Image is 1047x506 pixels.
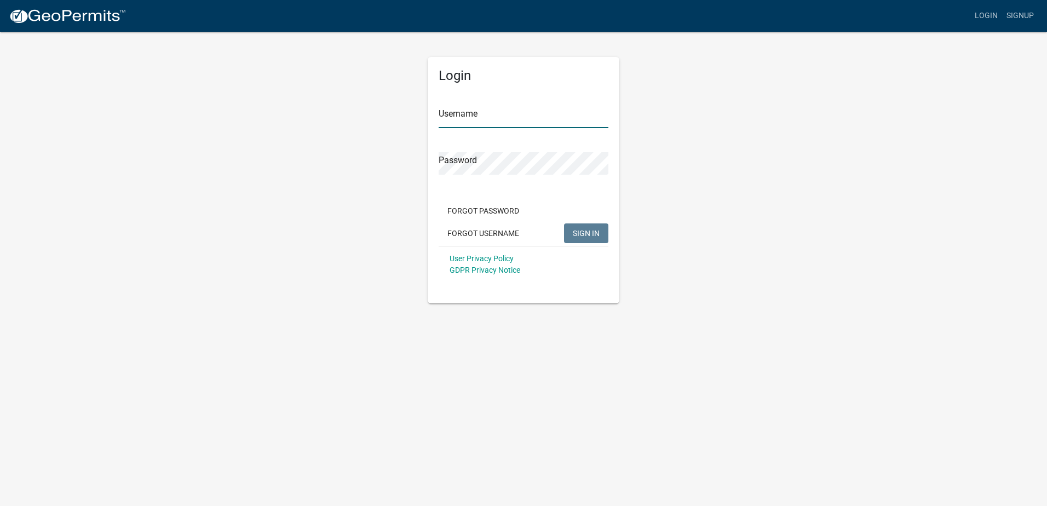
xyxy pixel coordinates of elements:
button: SIGN IN [564,223,608,243]
h5: Login [439,68,608,84]
button: Forgot Username [439,223,528,243]
a: User Privacy Policy [450,254,514,263]
a: Signup [1002,5,1038,26]
span: SIGN IN [573,228,600,237]
a: Login [970,5,1002,26]
a: GDPR Privacy Notice [450,266,520,274]
button: Forgot Password [439,201,528,221]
